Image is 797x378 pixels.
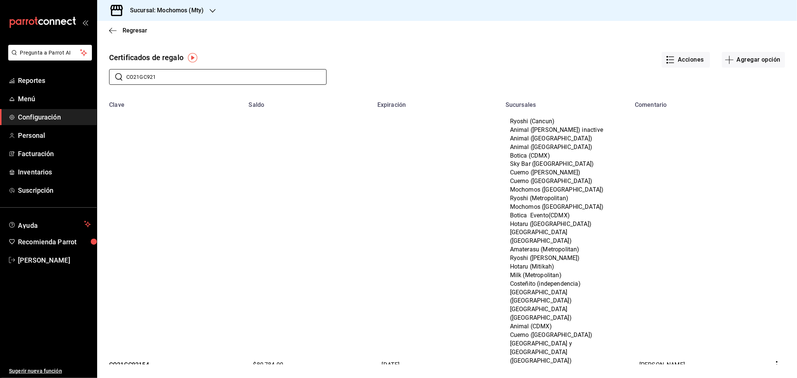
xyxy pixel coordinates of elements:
button: Agregar opción [722,52,785,68]
span: Regresar [123,27,147,34]
span: Inventarios [18,167,91,177]
div: Certificados de regalo [109,52,183,63]
span: Facturación [18,149,91,159]
th: Comentario [630,97,760,108]
button: Regresar [109,27,147,34]
input: Buscar clave de certificado [126,69,327,84]
span: Suscripción [18,185,91,195]
span: Sugerir nueva función [9,367,91,375]
th: Expiración [373,97,501,108]
button: Pregunta a Parrot AI [8,45,92,61]
span: Menú [18,94,91,104]
span: Ayuda [18,220,81,229]
button: open_drawer_menu [82,19,88,25]
th: Sucursales [501,97,630,108]
span: Configuración [18,112,91,122]
h3: Sucursal: Mochomos (Mty) [124,6,204,15]
span: [PERSON_NAME] [18,255,91,265]
th: Saldo [244,97,373,108]
button: Acciones [662,52,710,68]
span: Reportes [18,75,91,86]
span: Personal [18,130,91,140]
img: Tooltip marker [188,53,197,62]
a: Pregunta a Parrot AI [5,54,92,62]
th: Clave [97,97,244,108]
span: Recomienda Parrot [18,237,91,247]
span: Pregunta a Parrot AI [20,49,80,57]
